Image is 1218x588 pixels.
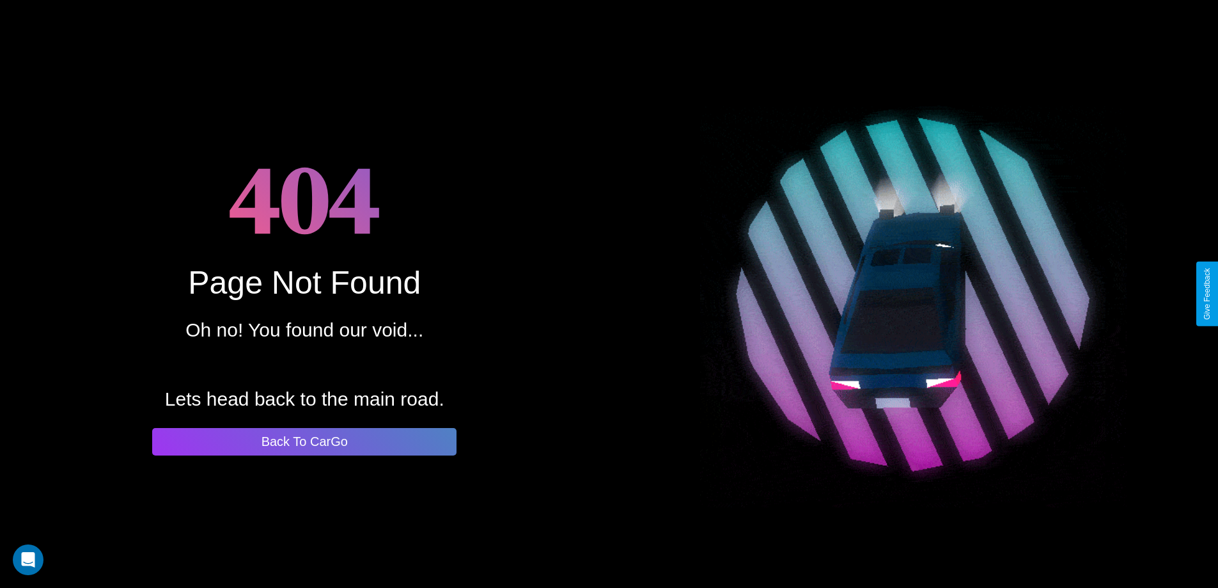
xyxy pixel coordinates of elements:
[188,264,421,301] div: Page Not Found
[165,313,444,417] p: Oh no! You found our void... Lets head back to the main road.
[229,133,380,264] h1: 404
[13,544,43,575] div: Open Intercom Messenger
[1203,268,1212,320] div: Give Feedback
[152,428,457,456] button: Back To CarGo
[700,81,1127,507] img: spinning car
